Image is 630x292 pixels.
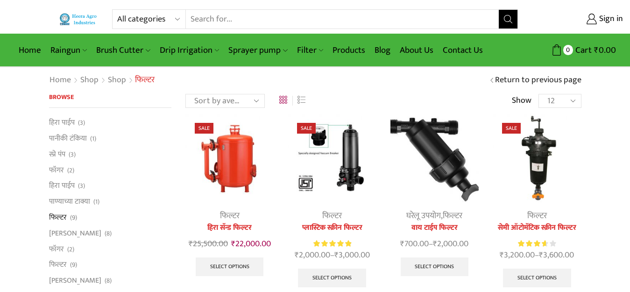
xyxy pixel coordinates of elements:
[49,194,90,210] a: पाण्याच्या टाक्या
[328,39,370,61] a: Products
[539,248,574,262] bdi: 3,600.00
[390,222,479,234] a: वाय टाईप फिल्टर
[334,248,339,262] span: ₹
[195,123,213,134] span: Sale
[292,39,328,61] a: Filter
[438,39,488,61] a: Contact Us
[433,237,437,251] span: ₹
[14,39,46,61] a: Home
[499,10,517,28] button: Search button
[288,222,376,234] a: प्लास्टिक स्क्रीन फिल्टर
[443,209,462,223] a: फिल्टर
[532,11,623,28] a: Sign in
[70,213,77,222] span: (9)
[390,238,479,250] span: –
[49,162,64,178] a: फॉगर
[400,237,429,251] bdi: 700.00
[70,260,77,270] span: (9)
[500,248,504,262] span: ₹
[231,237,235,251] span: ₹
[288,114,376,202] img: प्लास्टिक स्क्रीन फिल्टर
[105,229,112,238] span: (8)
[400,237,404,251] span: ₹
[495,74,581,86] a: Return to previous page
[433,237,468,251] bdi: 2,000.00
[518,239,556,249] div: Rated 3.67 out of 5
[92,39,155,61] a: Brush Cutter
[185,94,265,108] select: Shop order
[518,239,545,249] span: Rated out of 5
[539,248,543,262] span: ₹
[49,146,65,162] a: स्प्रे पंप
[90,134,96,143] span: (1)
[288,249,376,262] span: –
[500,248,535,262] bdi: 3,200.00
[573,44,592,57] span: Cart
[49,273,101,289] a: [PERSON_NAME]
[49,225,101,241] a: [PERSON_NAME]
[135,75,155,85] h1: फिल्टर
[46,39,92,61] a: Raingun
[297,123,316,134] span: Sale
[49,74,71,86] a: Home
[49,131,87,147] a: पानीकी टंकिया
[224,39,292,61] a: Sprayer pump
[594,43,599,57] span: ₹
[313,239,351,249] div: Rated 5.00 out of 5
[390,114,479,202] img: Y-Type-Filter
[512,95,531,107] span: Show
[563,45,573,55] span: 0
[49,117,75,130] a: हिरा पाईप
[80,74,99,86] a: Shop
[185,114,274,202] img: Heera Sand Filter
[78,118,85,128] span: (3)
[334,248,370,262] bdi: 3,000.00
[298,269,366,287] a: Select options for “प्लास्टिक स्क्रीन फिल्टर”
[196,257,264,276] a: Select options for “हिरा सॅन्ड फिल्टर”
[186,10,499,28] input: Search for...
[406,209,441,223] a: घरेलू उपयोग
[107,74,127,86] a: Shop
[69,150,76,159] span: (3)
[597,13,623,25] span: Sign in
[313,239,351,249] span: Rated out of 5
[155,39,224,61] a: Drip Irrigation
[49,74,155,86] nav: Breadcrumb
[49,178,75,194] a: हिरा पाईप
[401,257,469,276] a: Select options for “वाय टाईप फिल्टर”
[493,222,581,234] a: सेमी ऑटोमॅटिक स्क्रीन फिल्टर
[49,92,74,102] span: Browse
[78,181,85,191] span: (3)
[527,42,616,59] a: 0 Cart ₹0.00
[527,209,547,223] a: फिल्टर
[189,237,193,251] span: ₹
[189,237,228,251] bdi: 25,500.00
[493,114,581,202] img: Semi Automatic Screen Filter
[49,257,67,273] a: फिल्टर
[322,209,342,223] a: फिल्टर
[67,245,74,254] span: (2)
[503,269,571,287] a: Select options for “सेमी ऑटोमॅटिक स्क्रीन फिल्टर”
[390,210,479,222] div: ,
[220,209,240,223] a: फिल्टर
[493,249,581,262] span: –
[185,222,274,234] a: हिरा सॅन्ड फिल्टर
[105,276,112,285] span: (8)
[295,248,299,262] span: ₹
[93,197,99,207] span: (1)
[295,248,330,262] bdi: 2,000.00
[49,209,67,225] a: फिल्टर
[49,241,64,257] a: फॉगर
[370,39,395,61] a: Blog
[594,43,616,57] bdi: 0.00
[502,123,521,134] span: Sale
[395,39,438,61] a: About Us
[231,237,271,251] bdi: 22,000.00
[67,166,74,175] span: (2)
